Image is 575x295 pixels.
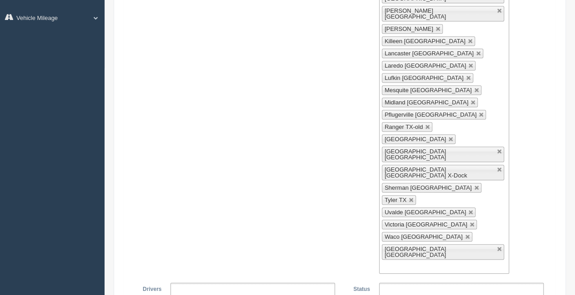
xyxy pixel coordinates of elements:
[385,50,474,57] span: Lancaster [GEOGRAPHIC_DATA]
[385,136,446,143] span: [GEOGRAPHIC_DATA]
[385,111,477,118] span: Pflugerville [GEOGRAPHIC_DATA]
[385,123,423,130] span: Ranger TX-old
[385,62,466,69] span: Laredo [GEOGRAPHIC_DATA]
[385,38,465,44] span: Killeen [GEOGRAPHIC_DATA]
[385,209,466,216] span: Uvalde [GEOGRAPHIC_DATA]
[131,283,166,294] label: Drivers
[385,99,468,106] span: Midland [GEOGRAPHIC_DATA]
[385,25,433,32] span: [PERSON_NAME]
[385,74,464,81] span: Lufkin [GEOGRAPHIC_DATA]
[385,7,446,20] span: [PERSON_NAME] [GEOGRAPHIC_DATA]
[385,184,472,191] span: Sherman [GEOGRAPHIC_DATA]
[385,148,446,161] span: [GEOGRAPHIC_DATA] [GEOGRAPHIC_DATA]
[385,221,467,228] span: Victoria [GEOGRAPHIC_DATA]
[385,246,446,258] span: [GEOGRAPHIC_DATA] [GEOGRAPHIC_DATA]
[385,197,406,203] span: Tyler TX
[385,87,472,93] span: Mesquite [GEOGRAPHIC_DATA]
[340,283,374,294] label: Status
[385,166,467,179] span: [GEOGRAPHIC_DATA] [GEOGRAPHIC_DATA] X-Dock
[385,233,463,240] span: Waco [GEOGRAPHIC_DATA]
